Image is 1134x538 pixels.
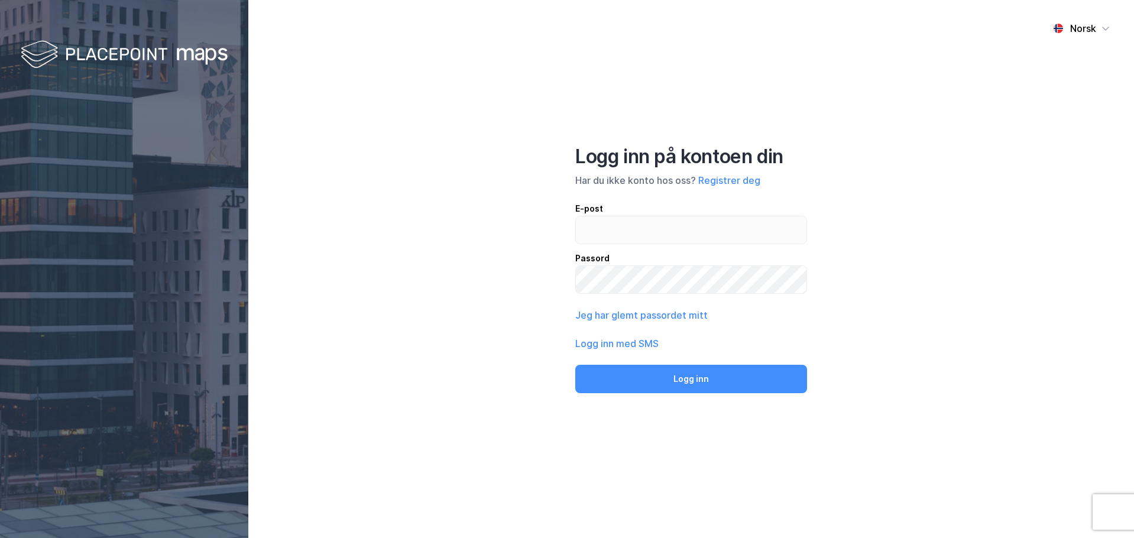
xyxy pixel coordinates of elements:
iframe: Chat Widget [1075,481,1134,538]
button: Logg inn med SMS [575,336,659,351]
button: Logg inn [575,365,807,393]
div: E-post [575,202,807,216]
div: Har du ikke konto hos oss? [575,173,807,187]
button: Jeg har glemt passordet mitt [575,308,708,322]
button: Registrer deg [698,173,760,187]
div: Logg inn på kontoen din [575,145,807,168]
img: logo-white.f07954bde2210d2a523dddb988cd2aa7.svg [21,38,228,73]
div: Norsk [1070,21,1096,35]
div: Passord [575,251,807,265]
